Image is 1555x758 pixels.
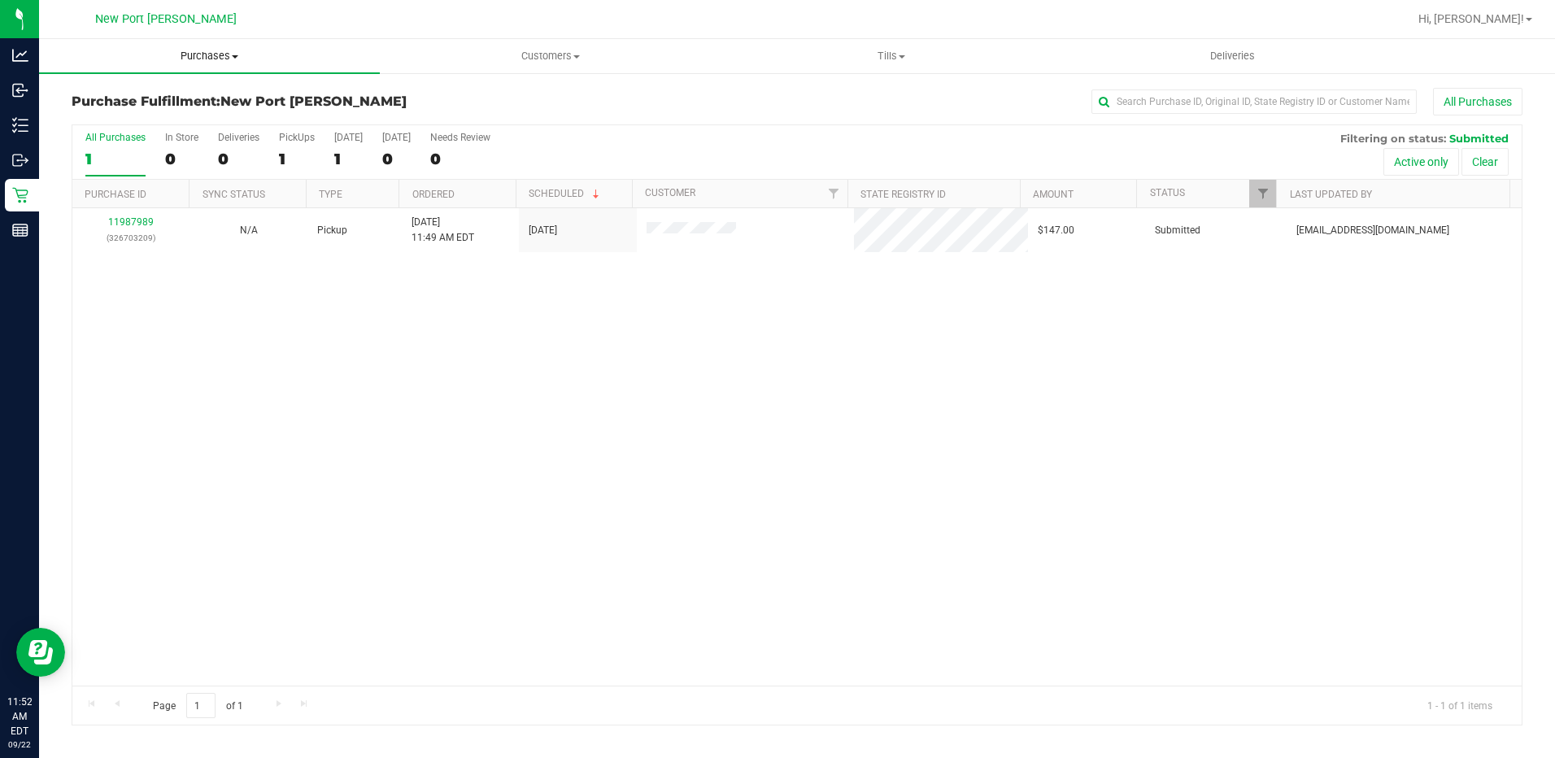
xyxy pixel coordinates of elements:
[1290,189,1372,200] a: Last Updated By
[279,132,315,143] div: PickUps
[860,189,946,200] a: State Registry ID
[1383,148,1459,176] button: Active only
[7,695,32,738] p: 11:52 AM EDT
[1155,223,1200,238] span: Submitted
[319,189,342,200] a: Type
[82,230,181,246] p: (326703209)
[1033,189,1074,200] a: Amount
[645,187,695,198] a: Customer
[1150,187,1185,198] a: Status
[317,223,347,238] span: Pickup
[380,39,721,73] a: Customers
[1340,132,1446,145] span: Filtering on status:
[240,223,258,238] button: N/A
[85,132,146,143] div: All Purchases
[334,132,363,143] div: [DATE]
[279,150,315,168] div: 1
[72,94,555,109] h3: Purchase Fulfillment:
[165,132,198,143] div: In Store
[382,132,411,143] div: [DATE]
[108,216,154,228] a: 11987989
[821,180,847,207] a: Filter
[529,188,603,199] a: Scheduled
[165,150,198,168] div: 0
[12,187,28,203] inline-svg: Retail
[1091,89,1417,114] input: Search Purchase ID, Original ID, State Registry ID or Customer Name...
[95,12,237,26] span: New Port [PERSON_NAME]
[529,223,557,238] span: [DATE]
[12,117,28,133] inline-svg: Inventory
[12,82,28,98] inline-svg: Inbound
[39,49,380,63] span: Purchases
[1038,223,1074,238] span: $147.00
[12,47,28,63] inline-svg: Analytics
[430,132,490,143] div: Needs Review
[412,189,455,200] a: Ordered
[1418,12,1524,25] span: Hi, [PERSON_NAME]!
[186,693,216,718] input: 1
[1062,39,1403,73] a: Deliveries
[721,39,1062,73] a: Tills
[7,738,32,751] p: 09/22
[1296,223,1449,238] span: [EMAIL_ADDRESS][DOMAIN_NAME]
[139,693,256,718] span: Page of 1
[1188,49,1277,63] span: Deliveries
[85,189,146,200] a: Purchase ID
[722,49,1061,63] span: Tills
[85,150,146,168] div: 1
[412,215,474,246] span: [DATE] 11:49 AM EDT
[430,150,490,168] div: 0
[203,189,265,200] a: Sync Status
[1414,693,1505,717] span: 1 - 1 of 1 items
[240,224,258,236] span: Not Applicable
[1449,132,1509,145] span: Submitted
[218,132,259,143] div: Deliveries
[218,150,259,168] div: 0
[1249,180,1276,207] a: Filter
[1433,88,1522,115] button: All Purchases
[12,152,28,168] inline-svg: Outbound
[39,39,380,73] a: Purchases
[16,628,65,677] iframe: Resource center
[12,222,28,238] inline-svg: Reports
[220,94,407,109] span: New Port [PERSON_NAME]
[334,150,363,168] div: 1
[1461,148,1509,176] button: Clear
[381,49,720,63] span: Customers
[382,150,411,168] div: 0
